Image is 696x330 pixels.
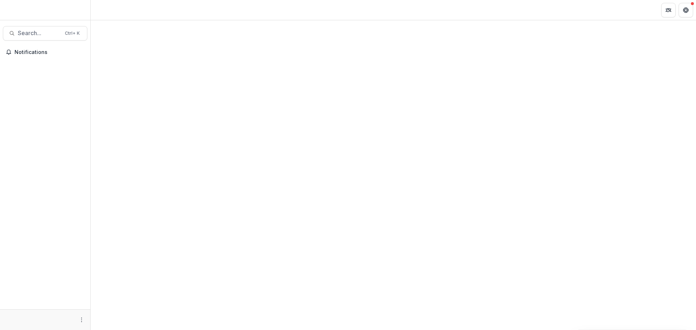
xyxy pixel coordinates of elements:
[14,49,84,55] span: Notifications
[3,26,87,41] button: Search...
[3,46,87,58] button: Notifications
[679,3,693,17] button: Get Help
[77,316,86,324] button: More
[661,3,676,17] button: Partners
[63,29,81,37] div: Ctrl + K
[18,30,61,37] span: Search...
[94,5,124,15] nav: breadcrumb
